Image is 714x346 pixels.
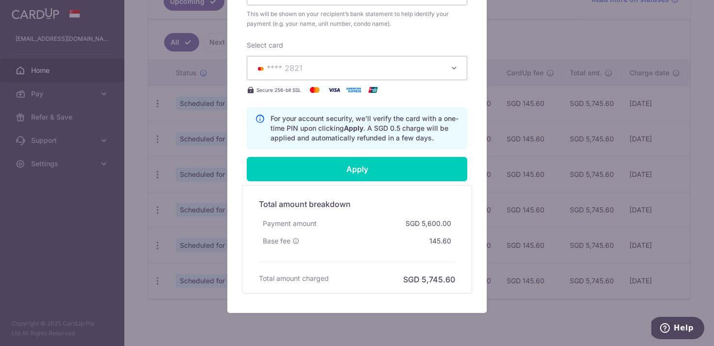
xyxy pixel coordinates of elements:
input: Apply [247,157,467,181]
span: Secure 256-bit SSL [256,86,301,94]
h5: Total amount breakdown [259,198,455,210]
img: Mastercard [305,84,324,96]
b: Apply [344,124,363,132]
img: American Express [344,84,363,96]
p: For your account security, we’ll verify the card with a one-time PIN upon clicking . A SGD 0.5 ch... [271,114,459,143]
label: Select card [247,40,283,50]
div: 145.60 [425,232,455,250]
img: Visa [324,84,344,96]
h6: Total amount charged [259,274,329,283]
img: MASTERCARD [255,65,267,72]
div: Payment amount [259,215,321,232]
img: UnionPay [363,84,383,96]
span: This will be shown on your recipient’s bank statement to help identify your payment (e.g. your na... [247,9,467,29]
h6: SGD 5,745.60 [403,274,455,285]
span: Base fee [263,236,290,246]
div: SGD 5,600.00 [402,215,455,232]
iframe: Opens a widget where you can find more information [651,317,704,341]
